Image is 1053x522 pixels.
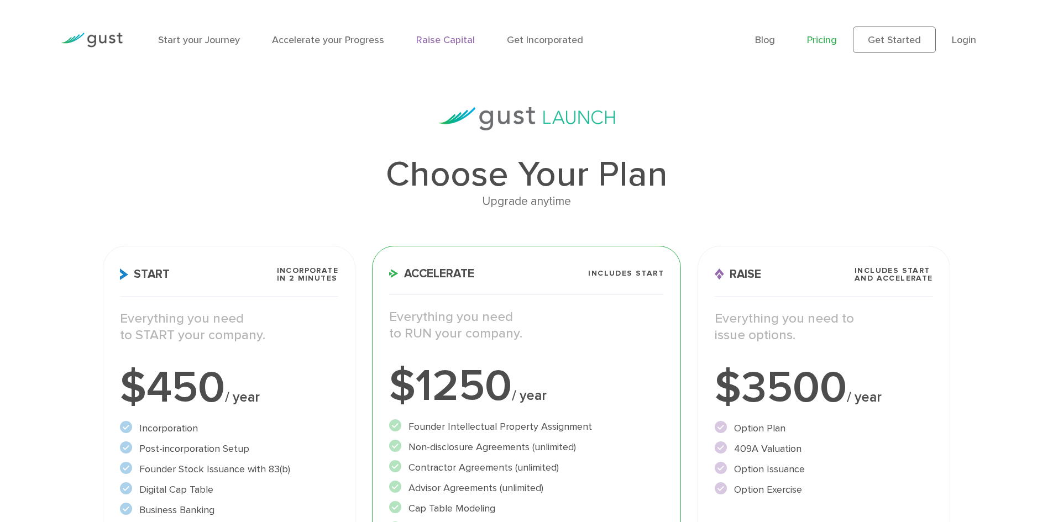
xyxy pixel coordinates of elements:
a: Pricing [807,34,837,46]
a: Raise Capital [416,34,475,46]
span: / year [512,387,547,404]
li: Non-disclosure Agreements (unlimited) [389,440,664,455]
li: Advisor Agreements (unlimited) [389,481,664,495]
li: Post-incorporation Setup [120,441,338,456]
p: Everything you need to RUN your company. [389,309,664,342]
span: Includes START and ACCELERATE [855,267,933,282]
img: Accelerate Icon [389,269,399,278]
span: / year [847,389,882,405]
li: Founder Intellectual Property Assignment [389,419,664,434]
span: Raise [715,268,761,280]
li: Founder Stock Issuance with 83(b) [120,462,338,477]
span: Start [120,268,170,280]
li: Cap Table Modeling [389,501,664,516]
div: $1250 [389,364,664,408]
a: Accelerate your Progress [272,34,384,46]
img: gust-launch-logos.svg [438,107,615,130]
li: Incorporation [120,421,338,436]
li: Option Exercise [715,482,933,497]
span: Includes START [588,270,664,277]
li: Digital Cap Table [120,482,338,497]
img: Raise Icon [715,268,724,280]
div: $450 [120,366,338,410]
h1: Choose Your Plan [103,157,950,192]
img: Gust Logo [61,33,123,48]
a: Blog [755,34,775,46]
li: Option Issuance [715,462,933,477]
span: Incorporate in 2 Minutes [277,267,338,282]
p: Everything you need to issue options. [715,310,933,344]
a: Login [952,34,976,46]
div: $3500 [715,366,933,410]
li: Business Banking [120,503,338,518]
a: Get Started [853,27,936,53]
p: Everything you need to START your company. [120,310,338,344]
li: Contractor Agreements (unlimited) [389,460,664,475]
span: Accelerate [389,268,474,280]
a: Get Incorporated [507,34,583,46]
span: / year [225,389,260,405]
img: Start Icon X2 [120,268,128,280]
li: Option Plan [715,421,933,436]
li: 409A Valuation [715,441,933,456]
div: Upgrade anytime [103,192,950,211]
a: Start your Journey [158,34,240,46]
